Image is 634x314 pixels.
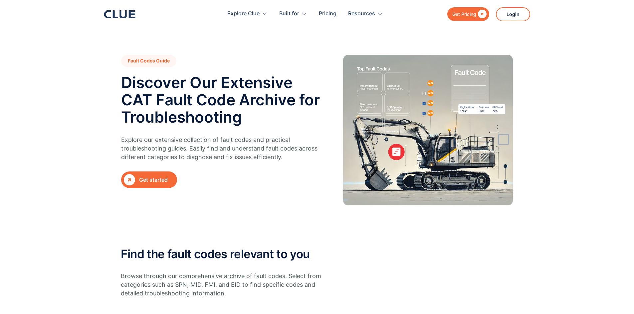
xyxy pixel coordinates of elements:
[121,136,322,161] p: Explore our extensive collection of fault codes and practical troubleshooting guides. Easily find...
[452,10,476,18] div: Get Pricing
[319,3,336,24] a: Pricing
[348,3,375,24] div: Resources
[476,10,487,18] div: 
[496,7,530,21] a: Login
[279,3,299,24] div: Built for
[447,7,489,21] a: Get Pricing
[279,3,307,24] div: Built for
[121,55,176,67] h1: Fault Codes Guide
[121,248,514,261] h2: Find the fault codes relevant to you
[124,174,135,185] div: 
[139,176,174,184] div: Get started
[227,3,260,24] div: Explore Clue
[121,272,322,298] p: Browse through our comprehensive archive of fault codes. Select from categories such as SPN, MID,...
[121,171,177,188] a: Get started
[227,3,268,24] div: Explore Clue
[121,74,326,126] h2: Discover Our Extensive CAT Fault Code Archive for Troubleshooting
[348,3,383,24] div: Resources
[343,55,513,205] img: hero image for caterpillar fault codes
